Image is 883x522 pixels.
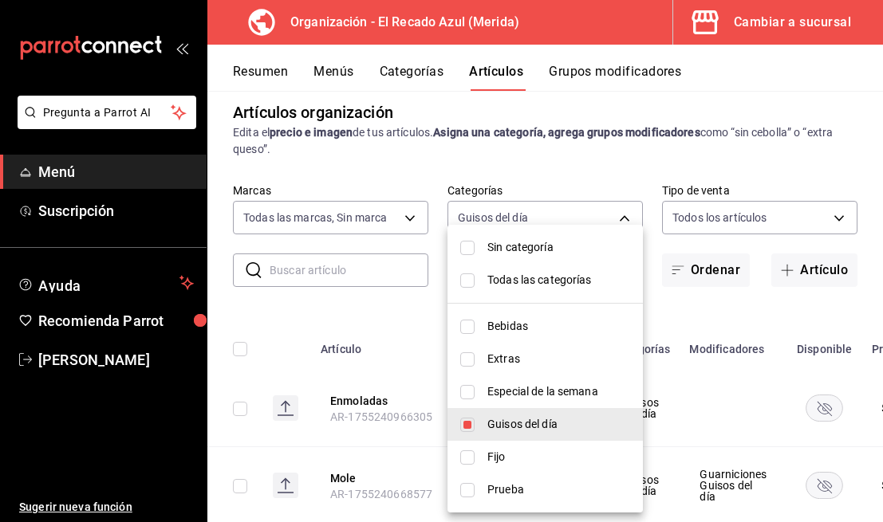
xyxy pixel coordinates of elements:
[487,318,630,335] span: Bebidas
[487,239,630,256] span: Sin categoría
[487,449,630,465] span: Fijo
[487,481,630,498] span: Prueba
[487,272,630,288] span: Todas las categorías
[487,351,630,367] span: Extras
[487,416,630,433] span: Guisos del día
[487,383,630,400] span: Especial de la semana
